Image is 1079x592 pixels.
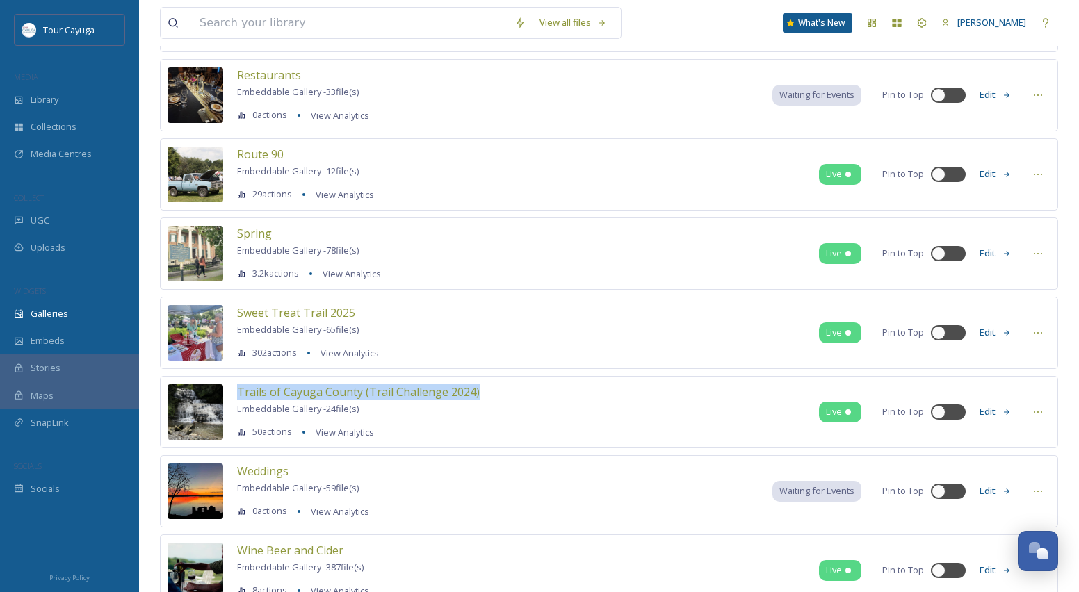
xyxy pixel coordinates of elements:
span: View Analytics [323,268,381,280]
span: Embeddable Gallery - 59 file(s) [237,482,359,494]
span: Pin to Top [882,167,924,181]
span: Embeddable Gallery - 24 file(s) [237,402,359,415]
span: 0 actions [252,504,287,518]
span: 29 actions [252,188,292,201]
span: Wine Beer and Cider [237,543,343,558]
span: View Analytics [316,426,374,438]
button: Edit [973,398,1019,425]
span: WIDGETS [14,286,46,296]
span: Waiting for Events [779,88,854,101]
span: SnapLink [31,416,69,429]
img: e73b9ac6-efd9-4411-9cd9-9f713ee658ca.jpg [168,147,223,202]
img: 5e9660b6-e69c-4343-ab5c-4a4f432c66b4.jpg [168,67,223,123]
span: SOCIALS [14,461,42,471]
span: Live [826,564,842,577]
span: Uploads [31,241,65,254]
span: Media Centres [31,147,92,161]
img: e62f3a47-78a0-488a-b2bf-f3ee88942406.jpg [168,226,223,281]
span: Trails of Cayuga County (Trail Challenge 2024) [237,384,480,400]
span: Restaurants [237,67,301,83]
span: Tour Cayuga [43,24,95,36]
span: Galleries [31,307,68,320]
span: Embeddable Gallery - 33 file(s) [237,85,359,98]
span: Pin to Top [882,88,924,101]
button: Open Chat [1018,531,1058,571]
img: 0054ad91-1920-4427-bb8f-6a559d9e730c.jpg [168,384,223,440]
span: Library [31,93,58,106]
span: Embeds [31,334,65,347]
span: 0 actions [252,108,287,122]
span: Spring [237,226,272,241]
a: View Analytics [316,265,381,282]
span: Live [826,247,842,260]
span: Pin to Top [882,247,924,260]
span: Pin to Top [882,326,924,339]
button: Edit [973,81,1019,108]
a: View Analytics [304,503,369,520]
span: Live [826,326,842,339]
span: Embeddable Gallery - 387 file(s) [237,561,364,573]
span: Stories [31,361,60,375]
span: Sweet Treat Trail 2025 [237,305,355,320]
span: 302 actions [252,346,297,359]
a: View Analytics [304,107,369,124]
span: UGC [31,214,49,227]
span: Maps [31,389,54,402]
span: Live [826,167,842,181]
button: Edit [973,240,1019,267]
span: Embeddable Gallery - 78 file(s) [237,244,359,256]
input: Search your library [193,8,508,38]
span: View Analytics [316,188,374,201]
span: View Analytics [321,347,379,359]
a: [PERSON_NAME] [934,9,1033,36]
span: COLLECT [14,192,44,203]
span: Embeddable Gallery - 65 file(s) [237,323,359,336]
a: View Analytics [314,345,379,361]
span: View Analytics [311,109,369,122]
span: Waiting for Events [779,484,854,498]
span: Pin to Top [882,484,924,498]
button: Edit [973,319,1019,346]
a: View Analytics [309,424,374,441]
img: e5548b5f-0179-4e06-a900-5a89e08d6992.jpg [168,463,223,519]
img: download.jpeg [22,23,36,37]
img: 12fa8296-dd88-4d4e-835d-9912694f95db.jpg [168,305,223,361]
span: MEDIA [14,72,38,82]
span: Weddings [237,463,289,479]
a: View Analytics [309,186,374,203]
span: Route 90 [237,147,284,162]
span: Embeddable Gallery - 12 file(s) [237,165,359,177]
span: Live [826,405,842,418]
span: Pin to Top [882,405,924,418]
button: Edit [973,477,1019,504]
span: 3.2k actions [252,267,299,280]
span: [PERSON_NAME] [957,16,1026,28]
span: View Analytics [311,505,369,518]
span: Collections [31,120,76,133]
a: View all files [533,9,614,36]
a: What's New [783,13,852,33]
span: Socials [31,482,60,495]
a: Privacy Policy [49,568,90,585]
span: Privacy Policy [49,573,90,582]
button: Edit [973,557,1019,584]
span: 50 actions [252,425,292,438]
span: Pin to Top [882,564,924,577]
button: Edit [973,161,1019,188]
